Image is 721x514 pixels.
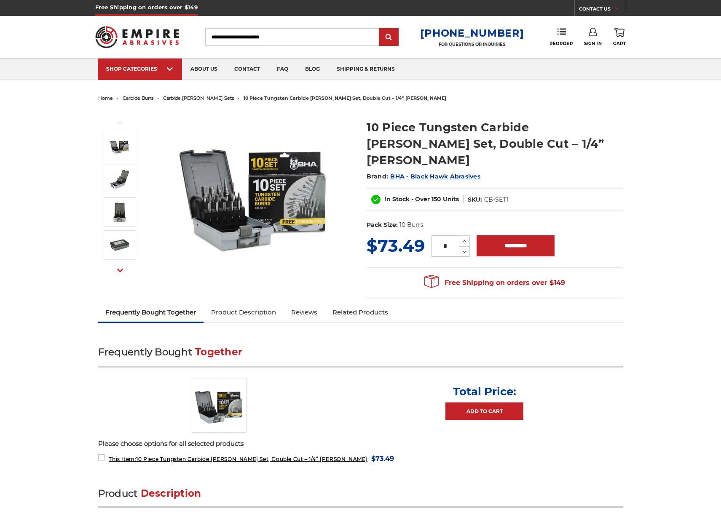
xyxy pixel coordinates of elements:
[109,169,130,190] img: 10 piece tungsten carbide double cut burr kit
[244,95,446,101] span: 10 piece tungsten carbide [PERSON_NAME] set, double cut – 1/4” [PERSON_NAME]
[182,59,226,80] a: about us
[371,453,394,464] span: $73.49
[268,59,297,80] a: faq
[484,195,509,204] dd: CB-SET1
[123,95,153,101] a: carbide burrs
[468,195,482,204] dt: SKU:
[579,4,626,16] a: CONTACT US
[204,303,284,322] a: Product Description
[110,261,130,280] button: Next
[420,27,524,39] a: [PHONE_NUMBER]
[384,195,410,203] span: In Stock
[109,136,130,157] img: BHA Carbide Burr 10 Piece Set, Double Cut with 1/4" Shanks
[367,119,623,168] h1: 10 Piece Tungsten Carbide [PERSON_NAME] Set, Double Cut – 1/4” [PERSON_NAME]
[98,95,113,101] a: home
[297,59,328,80] a: blog
[109,456,367,462] span: 10 Piece Tungsten Carbide [PERSON_NAME] Set, Double Cut – 1/4” [PERSON_NAME]
[367,221,398,229] dt: Pack Size:
[445,402,523,420] a: Add to Cart
[226,59,268,80] a: contact
[549,28,573,46] a: Reorder
[411,195,430,203] span: - Over
[170,110,339,279] img: BHA Carbide Burr 10 Piece Set, Double Cut with 1/4" Shanks
[390,173,480,180] a: BHA - Black Hawk Abrasives
[453,385,516,398] p: Total Price:
[420,42,524,47] p: FOR QUESTIONS OR INQUIRIES
[192,378,247,433] img: BHA Carbide Burr 10 Piece Set, Double Cut with 1/4" Shanks
[109,234,130,256] img: burs for metal grinding pack
[284,303,325,322] a: Reviews
[95,21,180,53] img: Empire Abrasives
[424,274,565,291] span: Free Shipping on orders over $149
[432,195,441,203] span: 150
[549,41,573,46] span: Reorder
[98,487,138,499] span: Product
[163,95,234,101] a: carbide [PERSON_NAME] sets
[613,41,626,46] span: Cart
[325,303,396,322] a: Related Products
[109,456,136,462] strong: This Item:
[367,235,425,256] span: $73.49
[98,439,623,449] p: Please choose options for all selected products
[443,195,459,203] span: Units
[109,202,130,223] img: carbide bit pack
[141,487,201,499] span: Description
[106,66,174,72] div: SHOP CATEGORIES
[328,59,403,80] a: shipping & returns
[195,346,242,358] span: Together
[367,173,389,180] span: Brand:
[584,41,602,46] span: Sign In
[399,221,423,229] dd: 10 Burrs
[613,28,626,46] a: Cart
[98,346,192,358] span: Frequently Bought
[381,29,397,46] input: Submit
[110,114,130,132] button: Previous
[98,303,204,322] a: Frequently Bought Together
